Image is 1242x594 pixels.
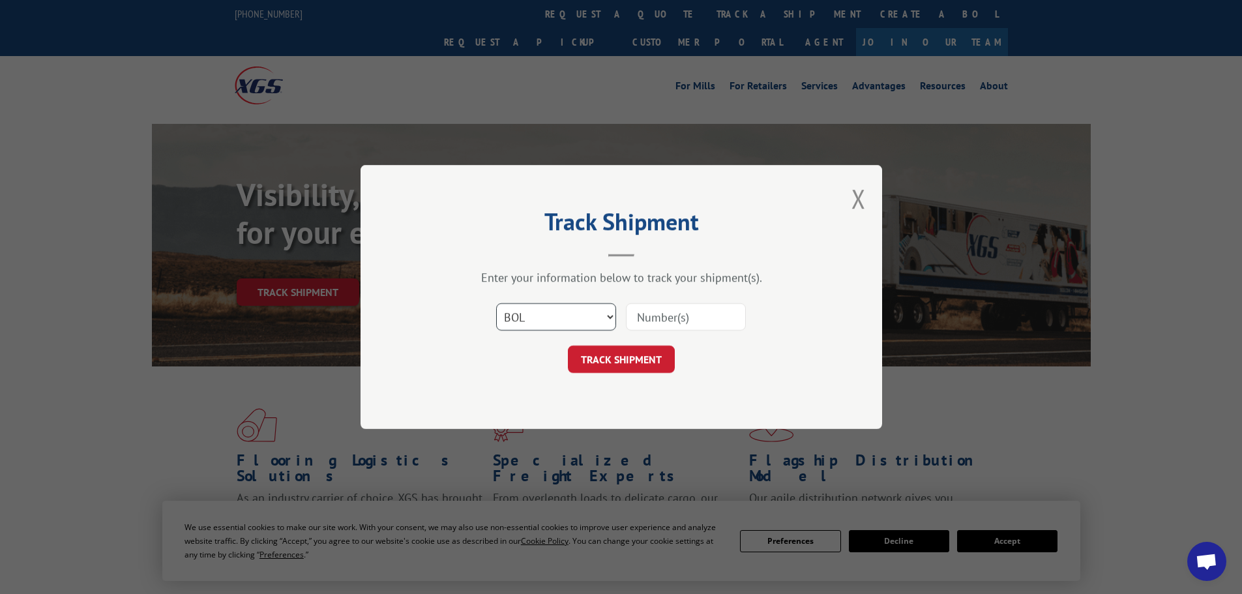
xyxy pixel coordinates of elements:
div: Enter your information below to track your shipment(s). [426,270,817,285]
div: Open chat [1187,542,1226,581]
button: Close modal [851,181,866,216]
input: Number(s) [626,303,746,331]
button: TRACK SHIPMENT [568,346,675,373]
h2: Track Shipment [426,213,817,237]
